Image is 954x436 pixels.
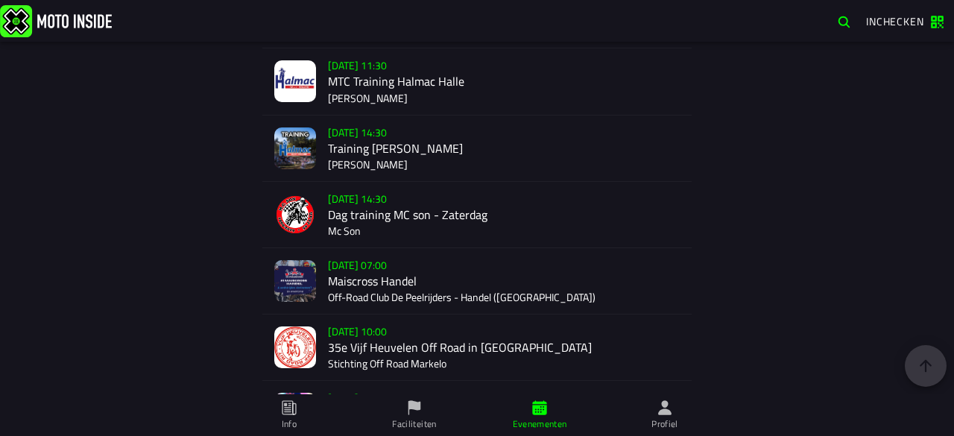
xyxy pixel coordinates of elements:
span: Inchecken [866,13,924,29]
a: event-image[DATE] 10:0035e Vijf Heuvelen Off Road in [GEOGRAPHIC_DATA]Stichting Off Road Markelo [262,315,692,381]
img: event-image [274,194,316,236]
a: event-image[DATE] 14:30Dag training MC son - ZaterdagMc Son [262,182,692,248]
ion-label: Info [282,417,297,431]
a: Inchecken [859,8,951,34]
img: event-image [274,326,316,368]
ion-label: Profiel [651,417,678,431]
a: event-image[DATE] 07:00Maiscross HandelOff-Road Club De Peelrijders - Handel ([GEOGRAPHIC_DATA]) [262,248,692,315]
a: event-image[DATE] 11:30MTC Training Halmac Halle[PERSON_NAME] [262,48,692,115]
img: event-image [274,60,316,102]
ion-label: Evenementen [513,417,567,431]
ion-label: Faciliteiten [392,417,436,431]
img: event-image [274,127,316,169]
img: event-image [274,393,316,435]
img: event-image [274,260,316,302]
a: event-image[DATE] 14:30Training [PERSON_NAME][PERSON_NAME] [262,116,692,182]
